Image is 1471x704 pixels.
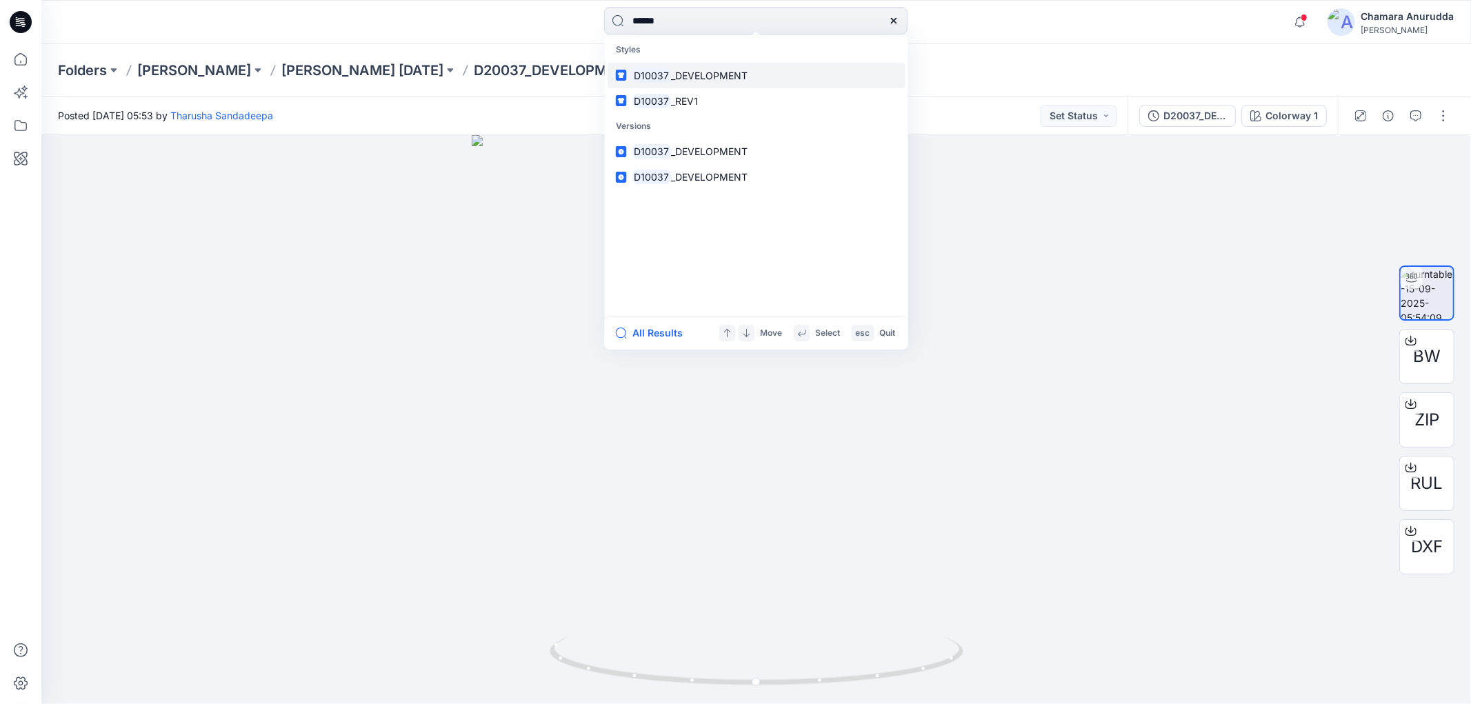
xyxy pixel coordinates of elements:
p: Select [816,326,841,341]
mark: D10037 [632,68,672,83]
div: Chamara Anurudda [1361,8,1454,25]
span: _REV1 [671,95,698,107]
span: _DEVELOPMENT [671,171,748,183]
span: DXF [1411,534,1443,559]
a: Folders [58,61,107,80]
span: _DEVELOPMENT [671,145,748,157]
button: Details [1377,105,1399,127]
p: Move [761,326,783,341]
div: [PERSON_NAME] [1361,25,1454,35]
div: D20037_DEVELOPMENT [1163,108,1227,123]
span: _DEVELOPMENT [671,70,748,81]
p: Quit [880,326,896,341]
a: [PERSON_NAME] [DATE] [281,61,443,80]
p: D20037_DEVELOPMENT [474,61,634,80]
div: Colorway 1 [1265,108,1318,123]
p: Styles [608,37,905,63]
p: esc [856,326,870,341]
mark: D10037 [632,93,672,109]
span: ZIP [1414,408,1439,432]
img: avatar [1328,8,1355,36]
span: BW [1413,344,1441,369]
button: D20037_DEVELOPMENT [1139,105,1236,127]
a: D10037_REV1 [608,88,905,114]
a: [PERSON_NAME] [137,61,251,80]
button: Colorway 1 [1241,105,1327,127]
a: D10037_DEVELOPMENT [608,139,905,164]
mark: D10037 [632,169,672,185]
button: All Results [616,325,692,341]
mark: D10037 [632,143,672,159]
p: Versions [608,114,905,139]
span: RUL [1411,471,1443,496]
a: D10037_DEVELOPMENT [608,63,905,88]
a: D10037_DEVELOPMENT [608,164,905,190]
img: turntable-15-09-2025-05:54:09 [1401,267,1453,319]
a: Tharusha Sandadeepa [170,110,273,121]
span: Posted [DATE] 05:53 by [58,108,273,123]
